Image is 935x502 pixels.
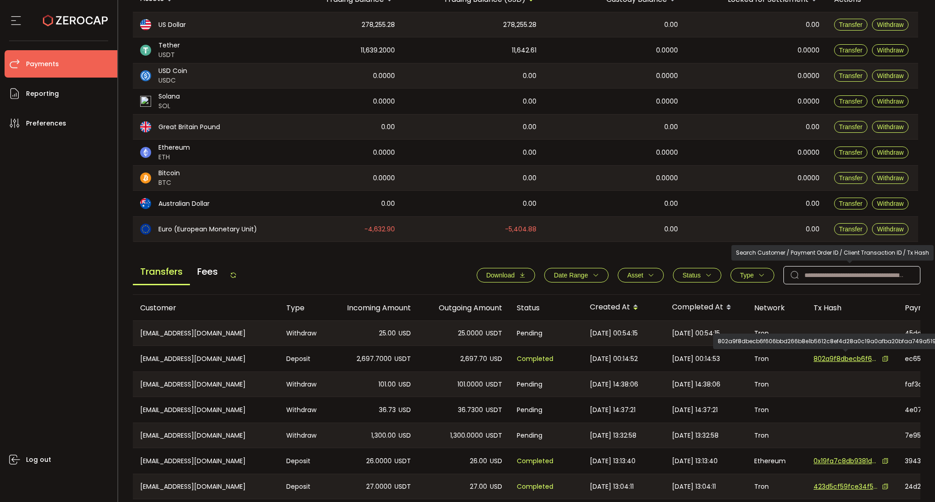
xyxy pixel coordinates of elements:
span: 11,639.2000 [361,45,395,56]
span: Payments [26,58,59,71]
span: 0.00 [806,224,819,235]
span: Withdraw [877,47,903,54]
span: 26.0000 [366,456,392,466]
span: Pending [517,405,542,415]
span: Transfer [839,149,863,156]
div: [EMAIL_ADDRESS][DOMAIN_NAME] [133,372,279,397]
span: 0.0000 [373,71,395,81]
span: Reporting [26,87,59,100]
span: Solana [158,92,180,101]
span: USDT [158,50,180,60]
span: [DATE] 13:32:58 [672,430,719,441]
span: Type [740,272,754,279]
span: Pending [517,379,542,390]
span: 0.00 [381,122,395,132]
button: Type [730,268,774,282]
span: USDT [486,405,502,415]
div: Withdraw [279,423,327,448]
span: Great Britain Pound [158,122,220,132]
span: Completed [517,456,553,466]
button: Asset [618,268,664,282]
span: 0.0000 [798,71,819,81]
span: USD [490,481,502,492]
span: USD Coin [158,66,187,76]
span: Withdraw [877,174,903,182]
span: USDT [486,379,502,390]
iframe: Chat Widget [889,458,935,502]
img: usdc_portfolio.svg [140,70,151,81]
span: 278,255.28 [362,20,395,30]
button: Transfer [834,146,868,158]
span: Date Range [554,272,588,279]
span: -5,404.88 [505,224,536,235]
span: Withdraw [877,123,903,131]
span: 0.00 [381,199,395,209]
span: USDT [486,430,502,441]
div: Customer [133,303,279,313]
span: Transfer [839,174,863,182]
div: Search Customer / Payment Order ID / Client Transaction ID / Tx Hash [731,245,934,261]
span: [DATE] 14:38:06 [672,379,720,390]
span: Ethereum [158,143,190,152]
span: [DATE] 00:14:52 [590,354,638,364]
img: eth_portfolio.svg [140,147,151,158]
span: -4,632.90 [364,224,395,235]
span: 2,697.70 [460,354,487,364]
button: Withdraw [872,198,909,209]
span: 0.00 [664,122,678,132]
div: Deposit [279,474,327,499]
span: Transfer [839,47,863,54]
span: USD [490,354,502,364]
span: 278,255.28 [503,20,536,30]
button: Transfer [834,44,868,56]
button: Withdraw [872,19,909,31]
span: BTC [158,178,180,188]
img: usd_portfolio.svg [140,19,151,30]
div: Deposit [279,346,327,371]
button: Date Range [544,268,609,282]
img: eur_portfolio.svg [140,224,151,235]
span: 36.7300 [458,405,483,415]
span: 0.00 [523,199,536,209]
button: Download [477,268,535,282]
span: 0.00 [664,224,678,235]
span: Pending [517,430,542,441]
span: Asset [627,272,643,279]
span: 0.0000 [373,96,395,107]
span: Withdraw [877,21,903,28]
div: Status [510,303,583,313]
span: [DATE] 14:37:21 [672,405,718,415]
span: 802a9f8dbecb6f606bbd266b8e1b5612c8ef4d28a0c19a0afba20bfaa749a519 [814,354,877,364]
div: Deposit [279,448,327,474]
span: Bitcoin [158,168,180,178]
span: 0.0000 [656,147,678,158]
span: 2,697.7000 [357,354,392,364]
div: Outgoing Amount [418,303,510,313]
span: Transfer [839,21,863,28]
span: 0.0000 [798,147,819,158]
div: Tron [747,397,806,423]
button: Transfer [834,172,868,184]
div: [EMAIL_ADDRESS][DOMAIN_NAME] [133,423,279,448]
div: [EMAIL_ADDRESS][DOMAIN_NAME] [133,346,279,371]
div: Ethereum [747,448,806,474]
button: Withdraw [872,172,909,184]
span: 0.0000 [656,173,678,183]
span: Transfer [839,72,863,79]
span: USD [490,456,502,466]
span: ETH [158,152,190,162]
span: [DATE] 14:38:06 [590,379,638,390]
span: Download [486,272,515,279]
span: Withdraw [877,98,903,105]
span: 0.00 [806,199,819,209]
div: Tron [747,346,806,371]
div: Withdraw [279,397,327,423]
div: Created At [583,300,665,315]
span: 25.0000 [458,328,483,339]
span: 0.00 [523,71,536,81]
span: 0.00 [523,96,536,107]
div: Network [747,303,806,313]
span: US Dollar [158,20,186,30]
div: Tron [747,321,806,345]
